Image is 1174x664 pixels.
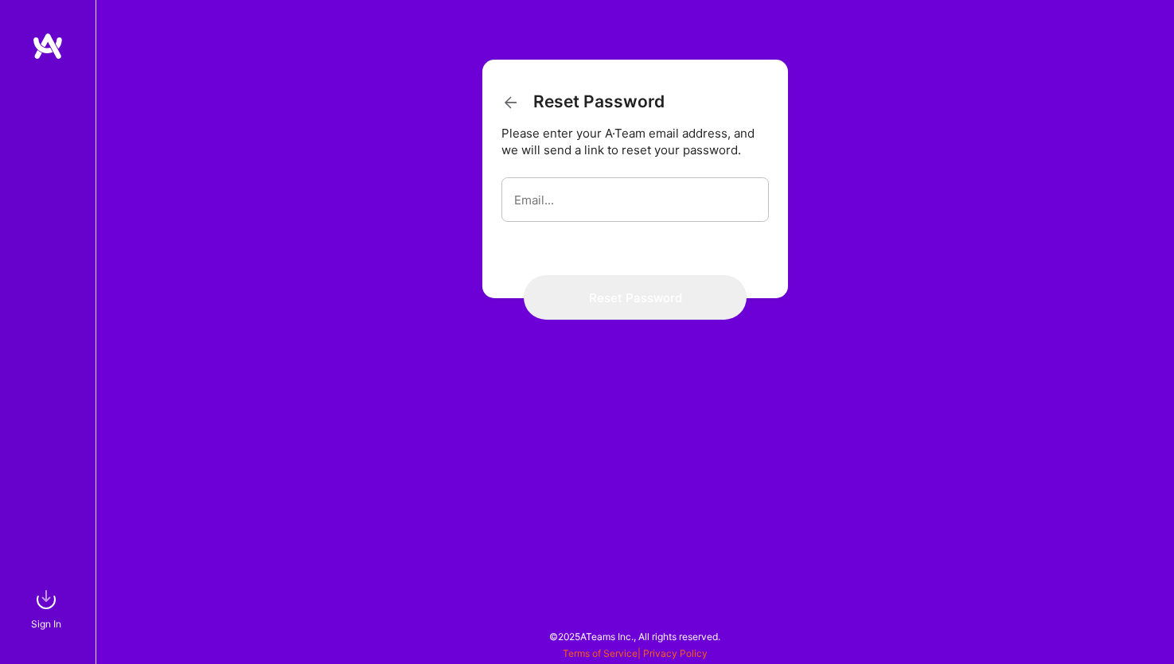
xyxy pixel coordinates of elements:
div: Please enter your A·Team email address, and we will send a link to reset your password. [501,125,769,158]
a: sign inSign In [33,584,62,632]
input: Email... [514,180,756,220]
button: Reset Password [524,275,747,320]
a: Terms of Service [563,647,638,659]
div: Sign In [31,615,61,632]
i: icon ArrowBack [501,93,521,112]
img: sign in [30,584,62,615]
span: | [563,647,708,659]
a: Privacy Policy [643,647,708,659]
h3: Reset Password [501,91,665,112]
img: logo [32,32,64,60]
div: © 2025 ATeams Inc., All rights reserved. [96,616,1174,656]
